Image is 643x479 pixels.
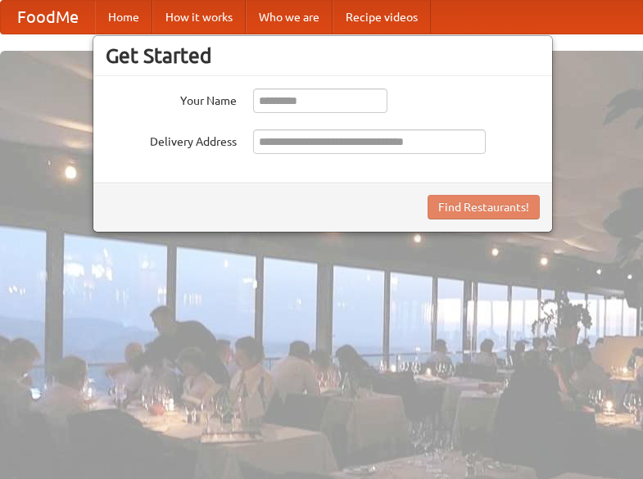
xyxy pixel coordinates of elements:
[106,88,237,109] label: Your Name
[95,1,152,34] a: Home
[246,1,333,34] a: Who we are
[152,1,246,34] a: How it works
[106,43,540,68] h3: Get Started
[333,1,431,34] a: Recipe videos
[1,1,95,34] a: FoodMe
[106,129,237,150] label: Delivery Address
[428,195,540,219] button: Find Restaurants!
